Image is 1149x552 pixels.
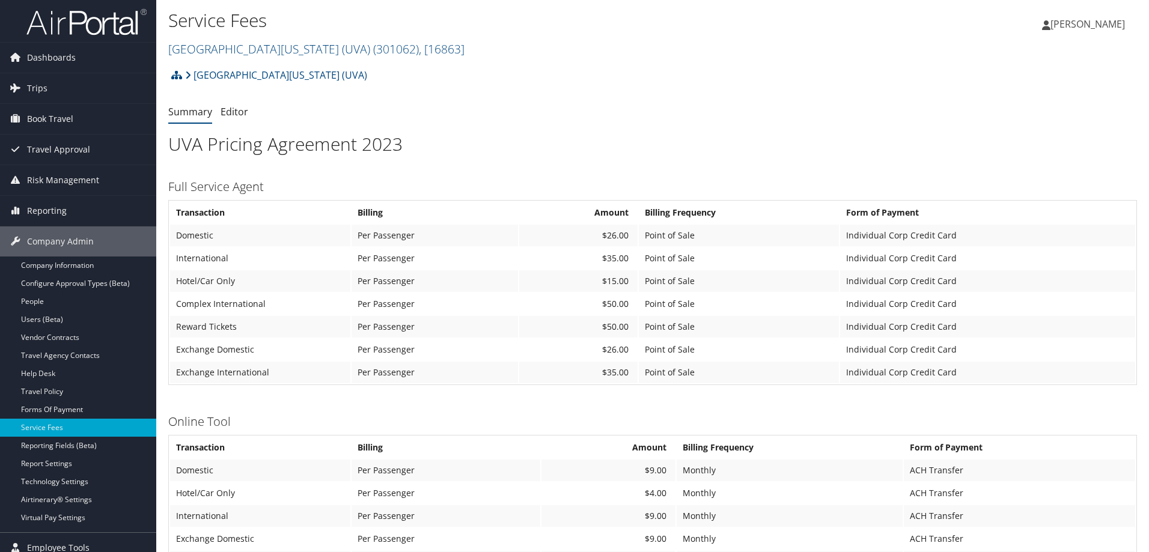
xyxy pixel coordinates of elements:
[352,482,540,504] td: Per Passenger
[904,528,1135,550] td: ACH Transfer
[519,270,638,292] td: $15.00
[168,132,1137,157] h1: UVA Pricing Agreement 2023
[840,247,1135,269] td: Individual Corp Credit Card
[27,135,90,165] span: Travel Approval
[352,437,540,458] th: Billing
[170,293,350,315] td: Complex International
[352,339,518,360] td: Per Passenger
[639,270,838,292] td: Point of Sale
[904,505,1135,527] td: ACH Transfer
[904,459,1135,481] td: ACH Transfer
[352,505,540,527] td: Per Passenger
[904,437,1135,458] th: Form of Payment
[519,339,638,360] td: $26.00
[541,505,676,527] td: $9.00
[840,225,1135,246] td: Individual Corp Credit Card
[352,202,518,223] th: Billing
[170,225,350,246] td: Domestic
[1042,6,1137,42] a: [PERSON_NAME]
[1050,17,1125,31] span: [PERSON_NAME]
[519,247,638,269] td: $35.00
[677,505,903,527] td: Monthly
[170,339,350,360] td: Exchange Domestic
[840,202,1135,223] th: Form of Payment
[27,73,47,103] span: Trips
[352,316,518,338] td: Per Passenger
[168,413,1137,430] h3: Online Tool
[541,482,676,504] td: $4.00
[168,41,465,57] a: [GEOGRAPHIC_DATA][US_STATE] (UVA)
[840,339,1135,360] td: Individual Corp Credit Card
[639,339,838,360] td: Point of Sale
[352,293,518,315] td: Per Passenger
[170,505,350,527] td: International
[221,105,248,118] a: Editor
[840,316,1135,338] td: Individual Corp Credit Card
[352,225,518,246] td: Per Passenger
[352,459,540,481] td: Per Passenger
[352,362,518,383] td: Per Passenger
[519,316,638,338] td: $50.00
[419,41,465,57] span: , [ 16863 ]
[170,362,350,383] td: Exchange International
[170,316,350,338] td: Reward Tickets
[541,459,676,481] td: $9.00
[27,165,99,195] span: Risk Management
[170,202,350,223] th: Transaction
[639,316,838,338] td: Point of Sale
[519,362,638,383] td: $35.00
[519,293,638,315] td: $50.00
[352,270,518,292] td: Per Passenger
[519,202,638,223] th: Amount
[639,362,838,383] td: Point of Sale
[170,528,350,550] td: Exchange Domestic
[352,247,518,269] td: Per Passenger
[639,247,838,269] td: Point of Sale
[639,202,838,223] th: Billing Frequency
[168,178,1137,195] h3: Full Service Agent
[639,225,838,246] td: Point of Sale
[170,247,350,269] td: International
[170,459,350,481] td: Domestic
[27,196,67,226] span: Reporting
[840,362,1135,383] td: Individual Corp Credit Card
[541,528,676,550] td: $9.00
[27,104,73,134] span: Book Travel
[840,293,1135,315] td: Individual Corp Credit Card
[541,437,676,458] th: Amount
[27,43,76,73] span: Dashboards
[27,226,94,256] span: Company Admin
[168,105,212,118] a: Summary
[904,482,1135,504] td: ACH Transfer
[170,482,350,504] td: Hotel/Car Only
[26,8,147,36] img: airportal-logo.png
[352,528,540,550] td: Per Passenger
[170,270,350,292] td: Hotel/Car Only
[185,63,367,87] a: [GEOGRAPHIC_DATA][US_STATE] (UVA)
[170,437,350,458] th: Transaction
[677,437,903,458] th: Billing Frequency
[677,528,903,550] td: Monthly
[373,41,419,57] span: ( 301062 )
[677,459,903,481] td: Monthly
[168,8,814,33] h1: Service Fees
[639,293,838,315] td: Point of Sale
[519,225,638,246] td: $26.00
[840,270,1135,292] td: Individual Corp Credit Card
[677,482,903,504] td: Monthly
